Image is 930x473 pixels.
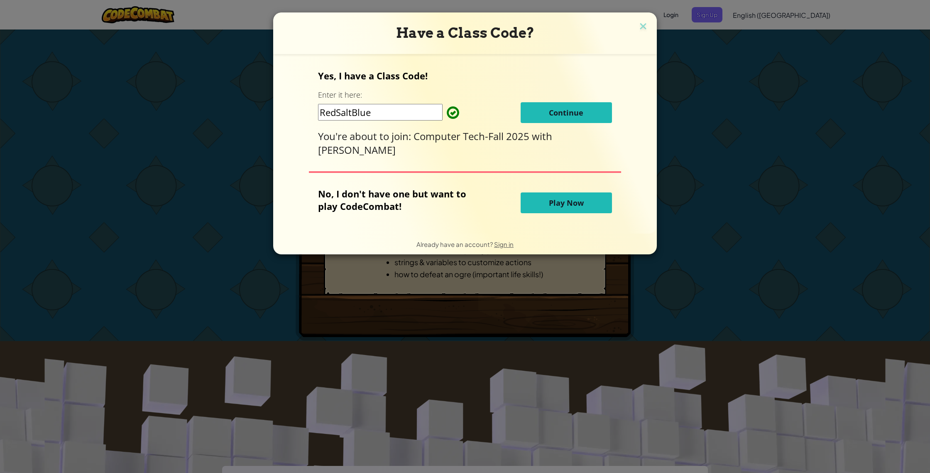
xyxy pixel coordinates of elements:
[318,187,479,212] p: No, I don't have one but want to play CodeCombat!
[318,90,362,100] label: Enter it here:
[396,25,534,41] span: Have a Class Code?
[414,129,532,143] span: Computer Tech-Fall 2025
[416,240,494,248] span: Already have an account?
[549,198,584,208] span: Play Now
[521,192,612,213] button: Play Now
[521,102,612,123] button: Continue
[638,21,649,33] img: close icon
[494,240,514,248] a: Sign in
[318,69,612,82] p: Yes, I have a Class Code!
[318,143,396,157] span: [PERSON_NAME]
[532,129,552,143] span: with
[549,108,583,118] span: Continue
[318,129,414,143] span: You're about to join:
